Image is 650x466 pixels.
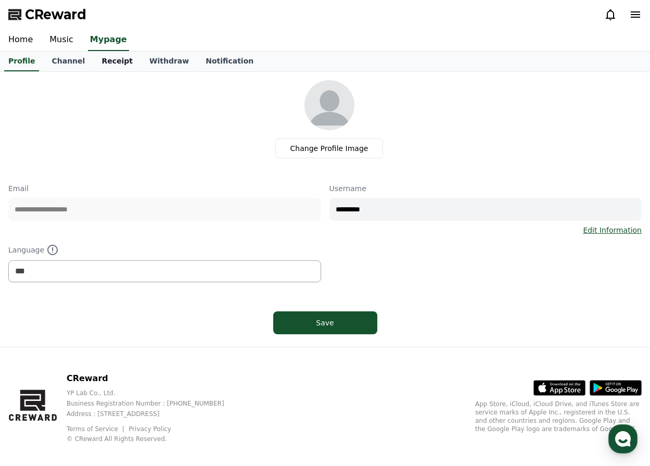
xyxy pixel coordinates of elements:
[86,346,117,355] span: Messages
[8,244,321,256] p: Language
[41,29,82,51] a: Music
[475,400,642,433] p: App Store, iCloud, iCloud Drive, and iTunes Store are service marks of Apple Inc., registered in ...
[88,29,129,51] a: Mypage
[67,425,126,433] a: Terms of Service
[129,425,171,433] a: Privacy Policy
[583,225,642,235] a: Edit Information
[93,52,141,71] a: Receipt
[329,183,642,194] p: Username
[67,399,241,408] p: Business Registration Number : [PHONE_NUMBER]
[43,52,93,71] a: Channel
[67,435,241,443] p: © CReward All Rights Reserved.
[3,330,69,356] a: Home
[197,52,262,71] a: Notification
[294,318,356,328] div: Save
[27,346,45,354] span: Home
[67,372,241,385] p: CReward
[67,410,241,418] p: Address : [STREET_ADDRESS]
[154,346,180,354] span: Settings
[8,183,321,194] p: Email
[69,330,134,356] a: Messages
[4,52,39,71] a: Profile
[273,311,377,334] button: Save
[141,52,197,71] a: Withdraw
[8,6,86,23] a: CReward
[134,330,200,356] a: Settings
[275,138,384,158] label: Change Profile Image
[25,6,86,23] span: CReward
[67,389,241,397] p: YP Lab Co., Ltd.
[304,80,354,130] img: profile_image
